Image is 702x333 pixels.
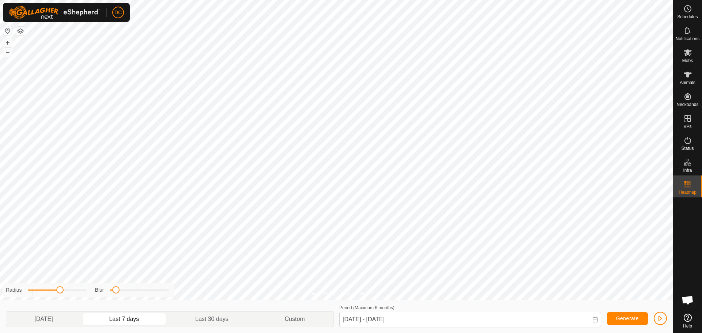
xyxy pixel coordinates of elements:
span: Status [681,146,694,151]
a: Privacy Policy [307,291,335,297]
span: Infra [683,168,692,173]
span: Heatmap [679,190,697,194]
span: Mobs [682,58,693,63]
span: Notifications [676,37,699,41]
span: Last 30 days [195,315,229,323]
a: Contact Us [344,291,365,297]
span: DC [114,9,122,16]
label: Radius [6,286,22,294]
button: Reset Map [3,26,12,35]
button: – [3,48,12,57]
span: Help [683,324,692,328]
label: Blur [95,286,104,294]
span: [DATE] [34,315,53,323]
button: + [3,38,12,47]
img: Gallagher Logo [9,6,100,19]
span: Schedules [677,15,698,19]
span: Neckbands [676,102,698,107]
span: VPs [683,124,691,129]
span: Last 7 days [109,315,139,323]
label: Period (Maximum 6 months) [339,305,395,310]
span: Custom [285,315,305,323]
button: Generate [607,312,648,325]
span: Generate [616,315,639,321]
a: Open chat [677,289,699,311]
button: Map Layers [16,27,25,35]
span: Animals [680,80,695,85]
a: Help [673,311,702,331]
